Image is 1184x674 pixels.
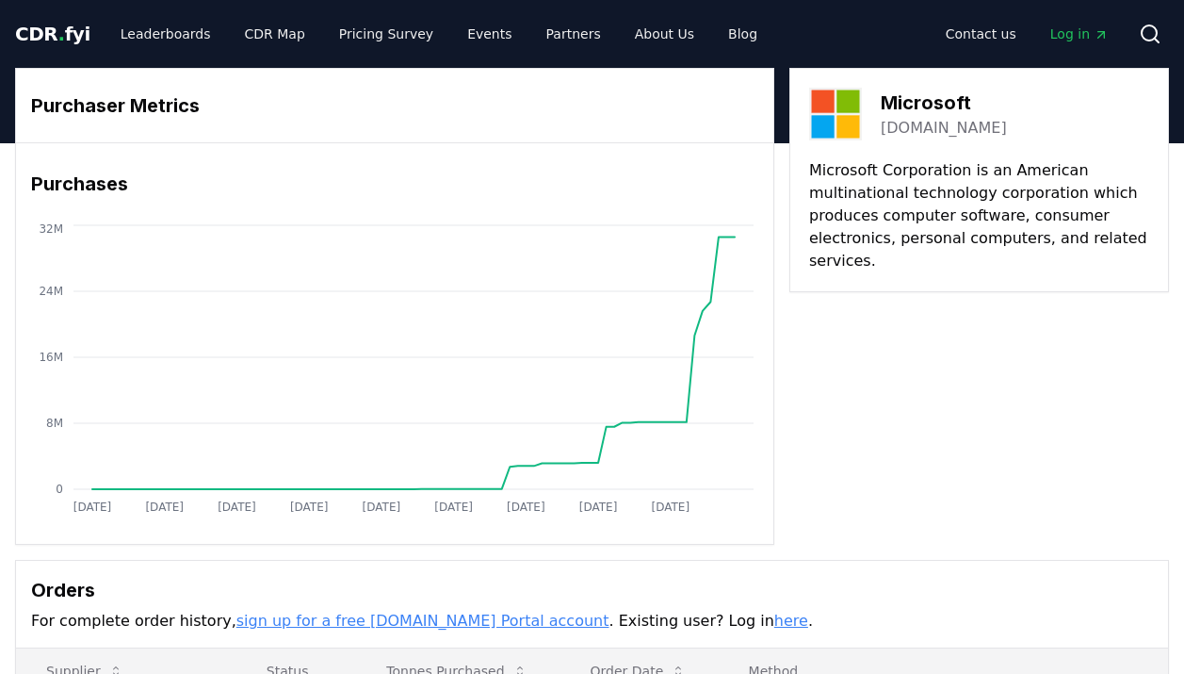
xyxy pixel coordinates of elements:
[31,170,758,198] h3: Purchases
[73,501,112,514] tspan: [DATE]
[46,417,63,430] tspan: 8M
[236,612,609,630] a: sign up for a free [DOMAIN_NAME] Portal account
[58,23,65,45] span: .
[56,483,63,496] tspan: 0
[579,501,618,514] tspan: [DATE]
[531,17,616,51] a: Partners
[931,17,1031,51] a: Contact us
[774,612,808,630] a: here
[1050,25,1109,43] span: Log in
[931,17,1124,51] nav: Main
[620,17,709,51] a: About Us
[31,91,758,120] h3: Purchaser Metrics
[290,501,329,514] tspan: [DATE]
[507,501,545,514] tspan: [DATE]
[39,222,63,236] tspan: 32M
[39,285,63,298] tspan: 24M
[15,21,90,47] a: CDR.fyi
[105,17,772,51] nav: Main
[218,501,256,514] tspan: [DATE]
[809,88,862,140] img: Microsoft-logo
[105,17,226,51] a: Leaderboards
[324,17,448,51] a: Pricing Survey
[15,23,90,45] span: CDR fyi
[713,17,772,51] a: Blog
[39,351,63,364] tspan: 16M
[230,17,320,51] a: CDR Map
[31,610,1153,633] p: For complete order history, . Existing user? Log in .
[452,17,527,51] a: Events
[881,89,1007,117] h3: Microsoft
[434,501,473,514] tspan: [DATE]
[809,159,1149,272] p: Microsoft Corporation is an American multinational technology corporation which produces computer...
[145,501,184,514] tspan: [DATE]
[31,576,1153,604] h3: Orders
[363,501,401,514] tspan: [DATE]
[652,501,690,514] tspan: [DATE]
[881,117,1007,140] a: [DOMAIN_NAME]
[1035,17,1124,51] a: Log in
